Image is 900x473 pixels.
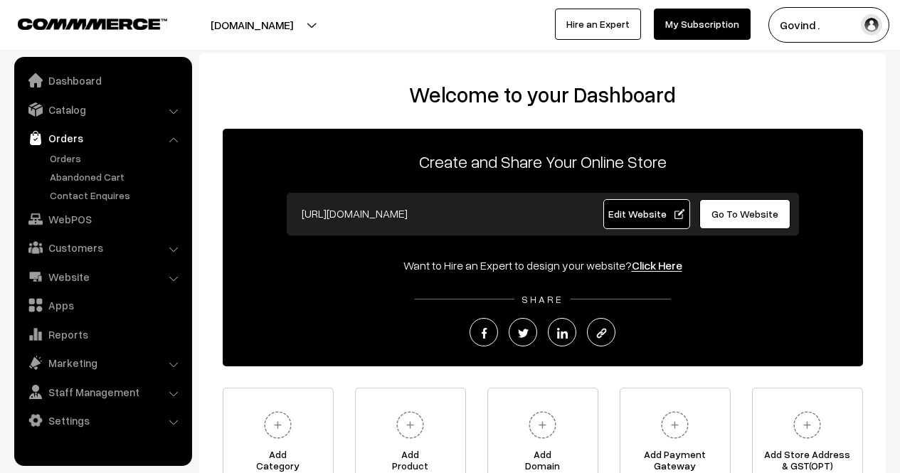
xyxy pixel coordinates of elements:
a: COMMMERCE [18,14,142,31]
a: WebPOS [18,206,187,232]
img: plus.svg [788,405,827,445]
p: Create and Share Your Online Store [223,149,863,174]
div: Want to Hire an Expert to design your website? [223,257,863,274]
a: Settings [18,408,187,433]
a: Reports [18,321,187,347]
a: Orders [46,151,187,166]
span: SHARE [514,293,571,305]
a: Hire an Expert [555,9,641,40]
img: user [861,14,882,36]
span: Go To Website [711,208,778,220]
h2: Welcome to your Dashboard [213,82,872,107]
a: Customers [18,235,187,260]
img: COMMMERCE [18,18,167,29]
button: Govind . [768,7,889,43]
img: plus.svg [258,405,297,445]
a: Marketing [18,350,187,376]
a: Catalog [18,97,187,122]
a: Abandoned Cart [46,169,187,184]
a: My Subscription [654,9,751,40]
img: plus.svg [523,405,562,445]
img: plus.svg [391,405,430,445]
a: Orders [18,125,187,151]
a: Go To Website [699,199,791,229]
span: Edit Website [608,208,684,220]
a: Apps [18,292,187,318]
a: Dashboard [18,68,187,93]
a: Website [18,264,187,289]
img: plus.svg [655,405,694,445]
button: [DOMAIN_NAME] [161,7,343,43]
a: Click Here [632,258,682,272]
a: Edit Website [603,199,690,229]
a: Staff Management [18,379,187,405]
a: Contact Enquires [46,188,187,203]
